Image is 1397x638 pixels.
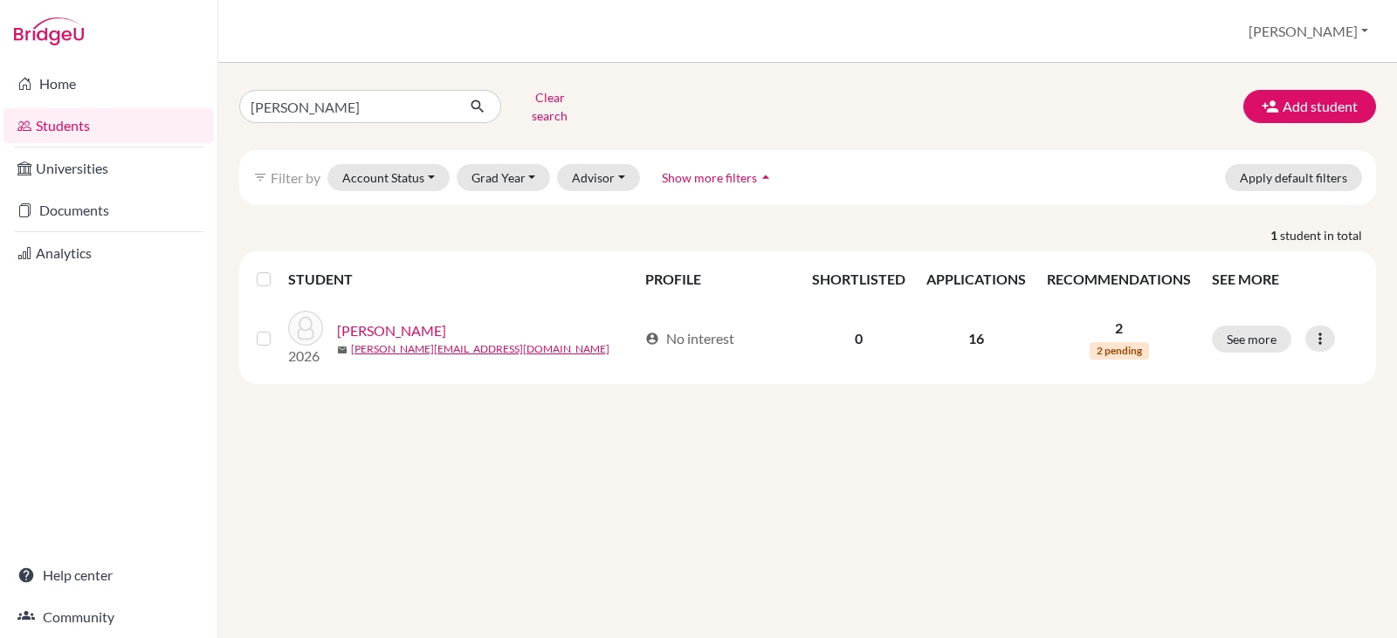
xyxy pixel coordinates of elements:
[1225,164,1362,191] button: Apply default filters
[327,164,450,191] button: Account Status
[916,258,1036,300] th: APPLICATIONS
[253,170,267,184] i: filter_list
[635,258,802,300] th: PROFILE
[645,328,734,349] div: No interest
[288,258,635,300] th: STUDENT
[271,169,320,186] span: Filter by
[1090,342,1149,360] span: 2 pending
[457,164,551,191] button: Grad Year
[802,258,916,300] th: SHORTLISTED
[1270,226,1280,244] strong: 1
[288,311,323,346] img: Rodriguez , Ivana Membreño
[1201,258,1369,300] th: SEE MORE
[3,600,214,635] a: Community
[1036,258,1201,300] th: RECOMMENDATIONS
[288,346,323,367] p: 2026
[337,320,446,341] a: [PERSON_NAME]
[3,558,214,593] a: Help center
[557,164,640,191] button: Advisor
[1280,226,1376,244] span: student in total
[645,332,659,346] span: account_circle
[647,164,789,191] button: Show more filtersarrow_drop_up
[351,341,609,357] a: [PERSON_NAME][EMAIL_ADDRESS][DOMAIN_NAME]
[1241,15,1376,48] button: [PERSON_NAME]
[1212,326,1291,353] button: See more
[14,17,84,45] img: Bridge-U
[1243,90,1376,123] button: Add student
[3,236,214,271] a: Analytics
[757,168,774,186] i: arrow_drop_up
[3,108,214,143] a: Students
[337,345,348,355] span: mail
[802,300,916,377] td: 0
[3,193,214,228] a: Documents
[501,84,598,129] button: Clear search
[916,300,1036,377] td: 16
[1047,318,1191,339] p: 2
[3,151,214,186] a: Universities
[3,66,214,101] a: Home
[662,170,757,185] span: Show more filters
[239,90,456,123] input: Find student by name...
